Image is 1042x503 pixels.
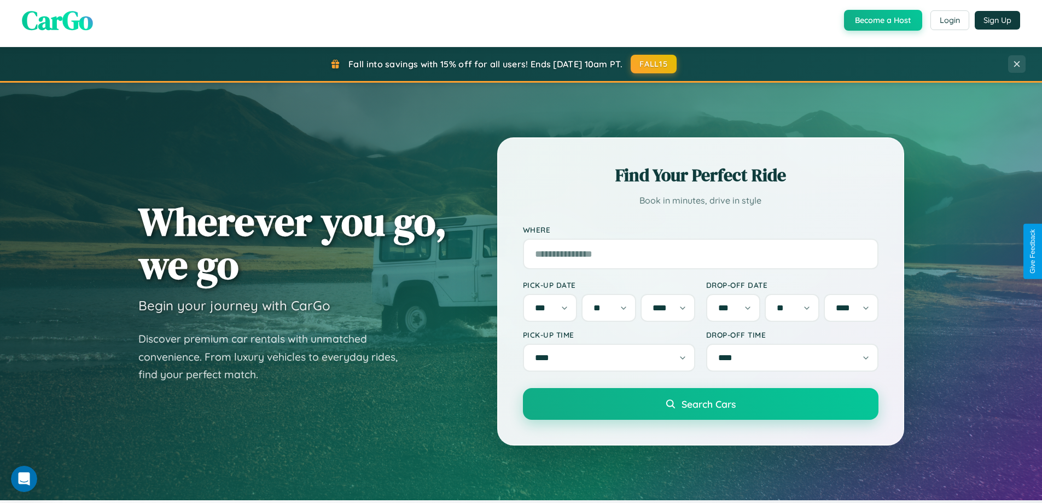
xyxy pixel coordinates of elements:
div: Give Feedback [1029,229,1037,274]
button: Sign Up [975,11,1020,30]
span: CarGo [22,2,93,38]
label: Drop-off Time [706,330,878,339]
span: Search Cars [682,398,736,410]
p: Discover premium car rentals with unmatched convenience. From luxury vehicles to everyday rides, ... [138,330,412,384]
h3: Begin your journey with CarGo [138,297,330,314]
button: FALL15 [631,55,677,73]
label: Pick-up Time [523,330,695,339]
label: Where [523,225,878,234]
button: Login [930,10,969,30]
button: Become a Host [844,10,922,31]
label: Pick-up Date [523,280,695,290]
h1: Wherever you go, we go [138,200,447,286]
iframe: Intercom live chat [11,466,37,492]
h2: Find Your Perfect Ride [523,163,878,187]
label: Drop-off Date [706,280,878,290]
button: Search Cars [523,388,878,420]
span: Fall into savings with 15% off for all users! Ends [DATE] 10am PT. [348,59,622,70]
p: Book in minutes, drive in style [523,193,878,209]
